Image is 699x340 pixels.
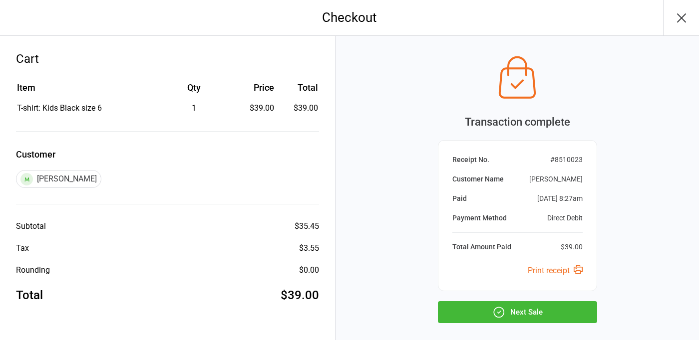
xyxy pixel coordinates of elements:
div: 1 [157,102,231,114]
div: $39.00 [561,242,583,252]
div: $39.00 [232,102,274,114]
th: Qty [157,81,231,101]
div: $39.00 [281,286,319,304]
a: Print receipt [528,266,583,275]
div: Subtotal [16,220,46,232]
div: Total Amount Paid [452,242,511,252]
th: Item [17,81,156,101]
div: Tax [16,242,29,254]
div: $3.55 [299,242,319,254]
div: Price [232,81,274,94]
div: Direct Debit [547,213,583,223]
td: $39.00 [278,102,318,114]
div: Cart [16,50,319,68]
div: Paid [452,193,467,204]
div: Rounding [16,264,50,276]
div: Total [16,286,43,304]
div: Customer Name [452,174,504,184]
div: Receipt No. [452,155,489,165]
div: $0.00 [299,264,319,276]
label: Customer [16,148,319,161]
th: Total [278,81,318,101]
div: # 8510023 [550,155,583,165]
div: Payment Method [452,213,507,223]
div: $35.45 [295,220,319,232]
span: T-shirt: Kids Black size 6 [17,103,102,113]
div: [PERSON_NAME] [529,174,583,184]
div: [PERSON_NAME] [16,170,101,188]
div: [DATE] 8:27am [537,193,583,204]
button: Next Sale [438,301,597,323]
div: Transaction complete [438,114,597,130]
